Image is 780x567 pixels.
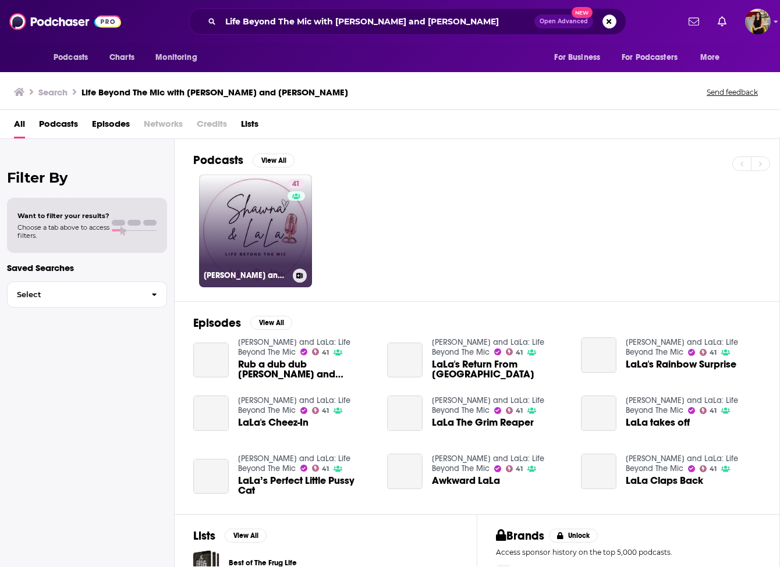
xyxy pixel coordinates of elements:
[496,529,544,543] h2: Brands
[626,454,738,473] a: Shawna and LaLa: Life Beyond The Mic
[626,359,736,369] a: LaLa's Rainbow Surprise
[204,270,288,280] h3: [PERSON_NAME] and LaLa: Life Beyond The Mic
[581,454,616,489] a: LaLa Claps Back
[238,454,350,473] a: Shawna and LaLa: Life Beyond The Mic
[710,408,717,413] span: 41
[626,337,738,357] a: Shawna and LaLa: Life Beyond The Mic
[745,9,771,34] span: Logged in as cassey
[322,408,329,413] span: 41
[238,337,350,357] a: Shawna and LaLa: Life Beyond The Mic
[432,418,534,427] a: LaLa The Grim Reaper
[8,291,142,298] span: Select
[703,87,761,97] button: Send feedback
[193,153,243,167] h2: Podcasts
[238,476,373,495] a: LaLa’s Perfect Little Pussy Cat
[432,476,500,486] a: Awkward LaLa
[45,47,103,69] button: open menu
[622,49,678,66] span: For Podcasters
[238,359,373,379] span: Rub a dub dub [PERSON_NAME] and [PERSON_NAME] in the tub
[581,337,616,373] a: LaLa's Rainbow Surprise
[516,466,523,472] span: 41
[238,359,373,379] a: Rub a dub dub Shawna and LaLa in the tub
[626,395,738,415] a: Shawna and LaLa: Life Beyond The Mic
[713,12,731,31] a: Show notifications dropdown
[710,350,717,355] span: 41
[193,395,229,431] a: LaLa's Cheez-In
[387,454,423,489] a: Awkward LaLa
[432,454,544,473] a: Shawna and LaLa: Life Beyond The Mic
[506,465,523,472] a: 41
[102,47,141,69] a: Charts
[496,548,761,557] p: Access sponsor history on the top 5,000 podcasts.
[432,337,544,357] a: Shawna and LaLa: Life Beyond The Mic
[17,212,109,220] span: Want to filter your results?
[312,465,329,472] a: 41
[197,115,227,138] span: Credits
[241,115,258,138] span: Lists
[193,529,215,543] h2: Lists
[199,174,312,287] a: 41[PERSON_NAME] and LaLa: Life Beyond The Mic
[250,316,292,330] button: View All
[312,348,329,355] a: 41
[700,349,717,356] a: 41
[81,87,348,98] h3: Life Beyond The Mic with [PERSON_NAME] and [PERSON_NAME]
[432,359,567,379] a: LaLa's Return From Italy
[626,476,703,486] a: LaLa Claps Back
[193,343,229,378] a: Rub a dub dub Shawna and LaLa in the tub
[193,316,292,330] a: EpisodesView All
[92,115,130,138] a: Episodes
[17,223,109,240] span: Choose a tab above to access filters.
[189,8,626,35] div: Search podcasts, credits, & more...
[238,395,350,415] a: Shawna and LaLa: Life Beyond The Mic
[684,12,704,31] a: Show notifications dropdown
[221,12,534,31] input: Search podcasts, credits, & more...
[572,7,593,18] span: New
[312,407,329,414] a: 41
[193,153,295,167] a: PodcastsView All
[147,47,212,69] button: open menu
[387,343,423,378] a: LaLa's Return From Italy
[710,466,717,472] span: 41
[614,47,694,69] button: open menu
[581,395,616,431] a: LaLa takes off
[692,47,735,69] button: open menu
[253,154,295,167] button: View All
[554,49,600,66] span: For Business
[546,47,615,69] button: open menu
[626,418,690,427] a: LaLa takes off
[549,529,598,543] button: Unlock
[9,10,121,33] img: Podchaser - Follow, Share and Rate Podcasts
[432,395,544,415] a: Shawna and LaLa: Life Beyond The Mic
[745,9,771,34] button: Show profile menu
[7,169,167,186] h2: Filter By
[225,529,267,543] button: View All
[7,281,167,308] button: Select
[39,115,78,138] a: Podcasts
[506,407,523,414] a: 41
[38,87,68,98] h3: Search
[432,359,567,379] span: LaLa's Return From [GEOGRAPHIC_DATA]
[322,350,329,355] span: 41
[238,418,309,427] a: LaLa's Cheez-In
[14,115,25,138] a: All
[193,459,229,494] a: LaLa’s Perfect Little Pussy Cat
[745,9,771,34] img: User Profile
[54,49,88,66] span: Podcasts
[288,179,304,188] a: 41
[292,179,300,190] span: 41
[516,408,523,413] span: 41
[506,348,523,355] a: 41
[193,316,241,330] h2: Episodes
[322,466,329,472] span: 41
[516,350,523,355] span: 41
[109,49,134,66] span: Charts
